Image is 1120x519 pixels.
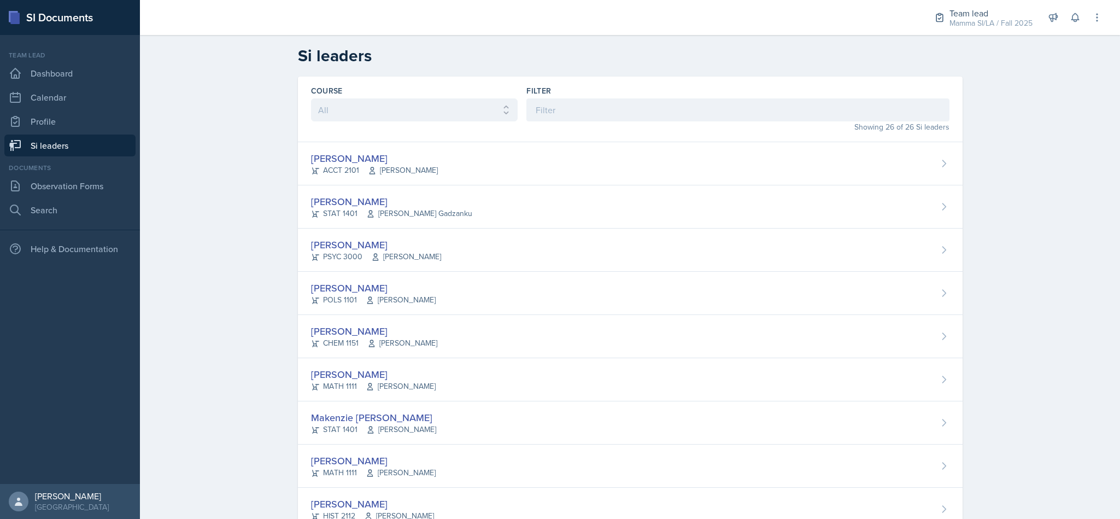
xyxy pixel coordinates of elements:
[298,358,963,401] a: [PERSON_NAME] MATH 1111[PERSON_NAME]
[311,424,436,435] div: STAT 1401
[4,50,136,60] div: Team lead
[4,199,136,221] a: Search
[526,98,949,121] input: Filter
[298,46,963,66] h2: Si leaders
[311,410,436,425] div: Makenzie [PERSON_NAME]
[366,381,436,392] span: [PERSON_NAME]
[366,467,436,479] span: [PERSON_NAME]
[368,165,438,176] span: [PERSON_NAME]
[526,85,551,96] label: Filter
[311,497,434,511] div: [PERSON_NAME]
[298,229,963,272] a: [PERSON_NAME] PSYC 3000[PERSON_NAME]
[4,135,136,156] a: Si leaders
[311,85,343,96] label: Course
[371,251,441,263] span: [PERSON_NAME]
[311,367,436,382] div: [PERSON_NAME]
[4,110,136,132] a: Profile
[367,337,437,349] span: [PERSON_NAME]
[4,238,136,260] div: Help & Documentation
[311,337,437,349] div: CHEM 1151
[949,7,1033,20] div: Team lead
[366,424,436,435] span: [PERSON_NAME]
[298,315,963,358] a: [PERSON_NAME] CHEM 1151[PERSON_NAME]
[4,86,136,108] a: Calendar
[311,467,436,479] div: MATH 1111
[4,175,136,197] a: Observation Forms
[949,18,1033,29] div: Mamma SI/LA / Fall 2025
[311,381,436,392] div: MATH 1111
[311,251,441,263] div: PSYC 3000
[526,121,949,133] div: Showing 26 of 26 Si leaders
[311,453,436,468] div: [PERSON_NAME]
[35,491,109,501] div: [PERSON_NAME]
[366,294,436,306] span: [PERSON_NAME]
[298,445,963,488] a: [PERSON_NAME] MATH 1111[PERSON_NAME]
[4,163,136,173] div: Documents
[311,151,438,166] div: [PERSON_NAME]
[311,237,441,252] div: [PERSON_NAME]
[311,324,437,339] div: [PERSON_NAME]
[298,401,963,445] a: Makenzie [PERSON_NAME] STAT 1401[PERSON_NAME]
[298,185,963,229] a: [PERSON_NAME] STAT 1401[PERSON_NAME] Gadzanku
[35,501,109,512] div: [GEOGRAPHIC_DATA]
[311,281,436,295] div: [PERSON_NAME]
[311,294,436,306] div: POLS 1101
[311,165,438,176] div: ACCT 2101
[366,208,472,219] span: [PERSON_NAME] Gadzanku
[4,62,136,84] a: Dashboard
[298,142,963,185] a: [PERSON_NAME] ACCT 2101[PERSON_NAME]
[311,208,472,219] div: STAT 1401
[311,194,472,209] div: [PERSON_NAME]
[298,272,963,315] a: [PERSON_NAME] POLS 1101[PERSON_NAME]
